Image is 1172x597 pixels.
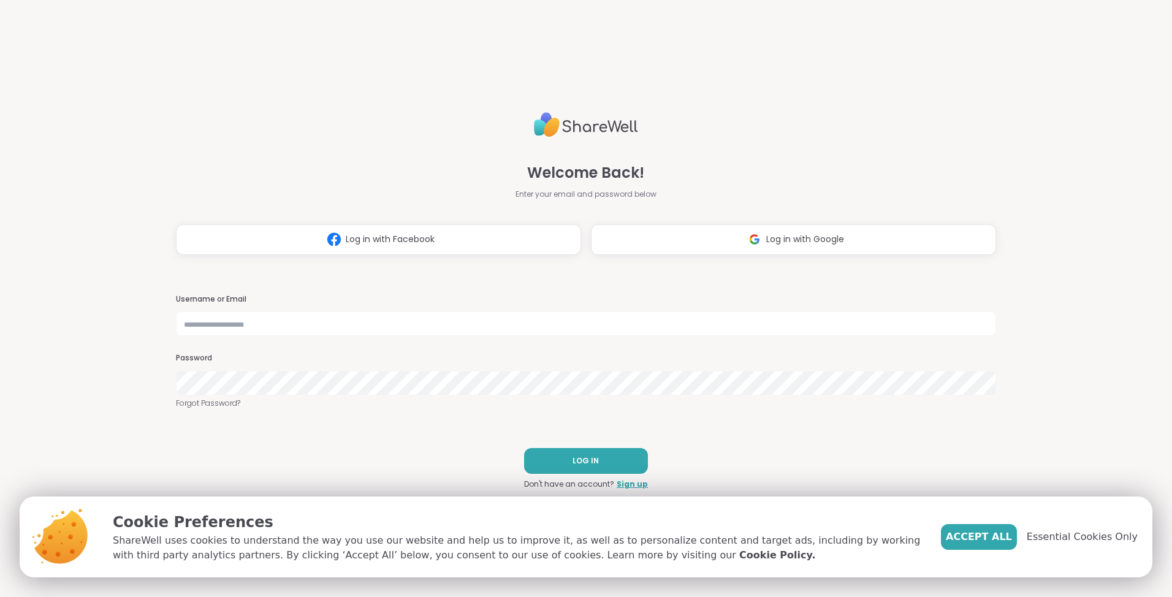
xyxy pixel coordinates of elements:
[941,524,1017,550] button: Accept All
[524,479,614,490] span: Don't have an account?
[591,224,996,255] button: Log in with Google
[322,228,346,251] img: ShareWell Logomark
[527,162,644,184] span: Welcome Back!
[524,448,648,474] button: LOG IN
[516,189,656,200] span: Enter your email and password below
[113,511,921,533] p: Cookie Preferences
[617,479,648,490] a: Sign up
[176,398,996,409] a: Forgot Password?
[176,294,996,305] h3: Username or Email
[113,533,921,563] p: ShareWell uses cookies to understand the way you use our website and help us to improve it, as we...
[743,228,766,251] img: ShareWell Logomark
[1027,530,1138,544] span: Essential Cookies Only
[573,455,599,466] span: LOG IN
[946,530,1012,544] span: Accept All
[766,233,844,246] span: Log in with Google
[346,233,435,246] span: Log in with Facebook
[176,353,996,363] h3: Password
[739,548,815,563] a: Cookie Policy.
[534,107,638,142] img: ShareWell Logo
[176,224,581,255] button: Log in with Facebook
